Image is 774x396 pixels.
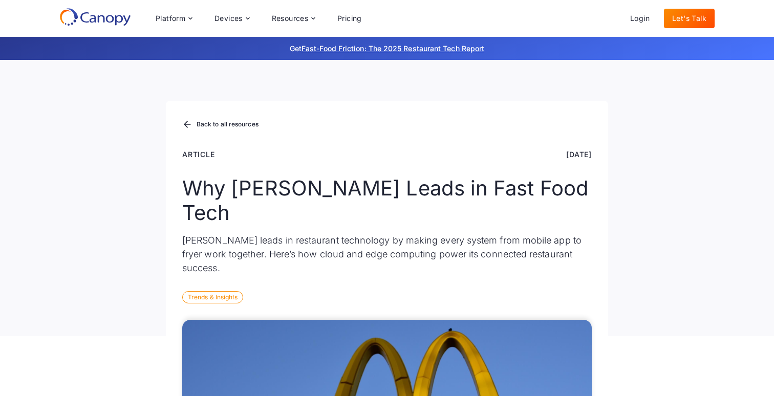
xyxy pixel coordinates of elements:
[182,291,243,303] div: Trends & Insights
[329,9,370,28] a: Pricing
[197,121,259,127] div: Back to all resources
[136,43,638,54] p: Get
[214,15,243,22] div: Devices
[566,149,592,160] div: [DATE]
[182,176,592,225] h1: Why [PERSON_NAME] Leads in Fast Food Tech
[622,9,658,28] a: Login
[182,149,215,160] div: Article
[664,9,715,28] a: Let's Talk
[264,8,323,29] div: Resources
[206,8,257,29] div: Devices
[272,15,309,22] div: Resources
[182,118,259,131] a: Back to all resources
[147,8,200,29] div: Platform
[302,44,484,53] a: Fast-Food Friction: The 2025 Restaurant Tech Report
[182,233,592,275] p: [PERSON_NAME] leads in restaurant technology by making every system from mobile app to fryer work...
[156,15,185,22] div: Platform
